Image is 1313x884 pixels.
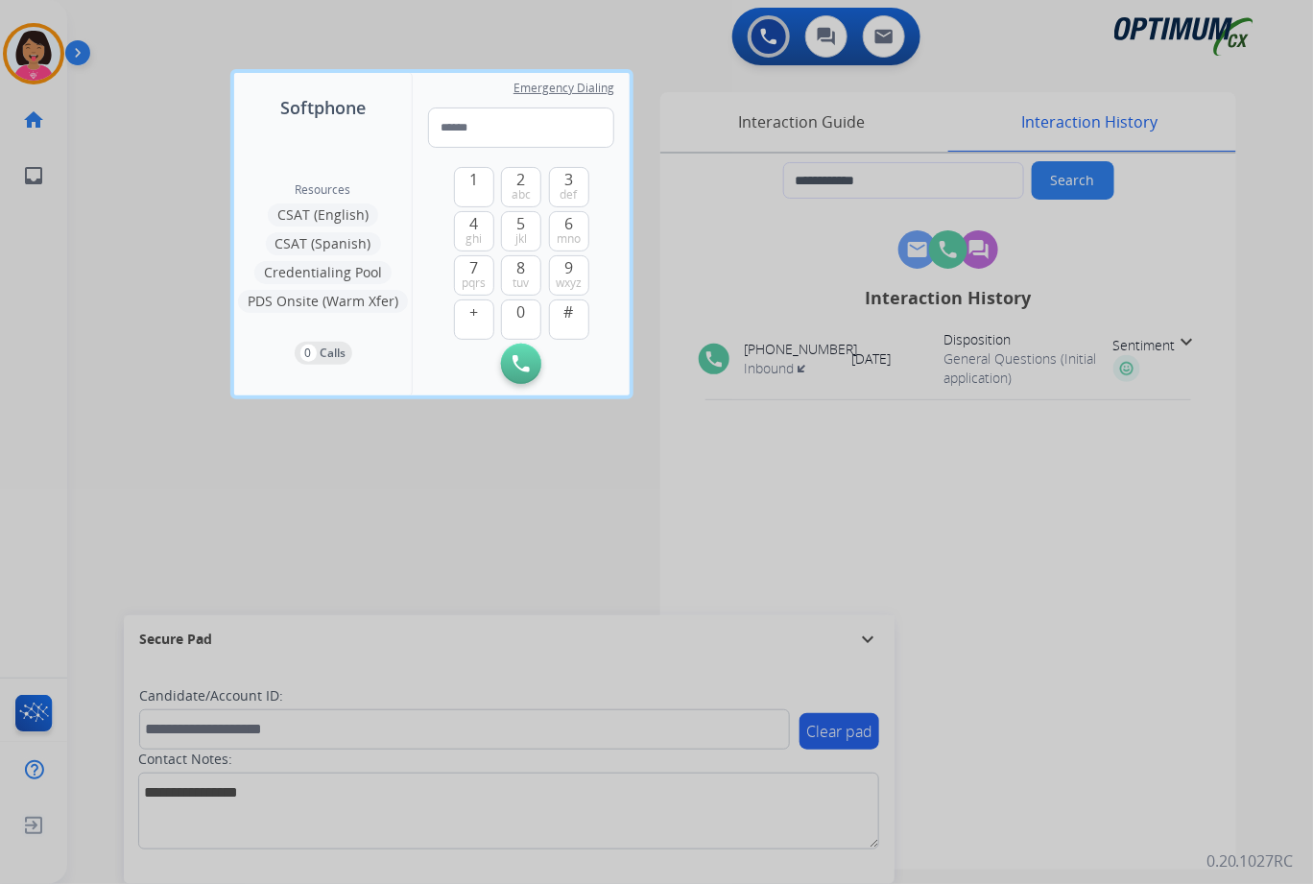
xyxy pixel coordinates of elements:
[454,211,494,251] button: 4ghi
[564,256,573,279] span: 9
[564,168,573,191] span: 3
[238,290,408,313] button: PDS Onsite (Warm Xfer)
[454,299,494,340] button: +
[549,211,589,251] button: 6mno
[1206,849,1294,872] p: 0.20.1027RC
[295,342,352,365] button: 0Calls
[512,187,531,203] span: abc
[296,182,351,198] span: Resources
[556,275,582,291] span: wxyz
[268,203,378,227] button: CSAT (English)
[501,255,541,296] button: 8tuv
[513,355,530,372] img: call-button
[517,212,526,235] span: 5
[454,167,494,207] button: 1
[254,261,392,284] button: Credentialing Pool
[513,275,530,291] span: tuv
[501,211,541,251] button: 5jkl
[517,256,526,279] span: 8
[564,212,573,235] span: 6
[549,255,589,296] button: 9wxyz
[561,187,578,203] span: def
[469,168,478,191] span: 1
[564,300,574,323] span: #
[517,168,526,191] span: 2
[462,275,486,291] span: pqrs
[321,345,346,362] p: Calls
[454,255,494,296] button: 7pqrs
[266,232,381,255] button: CSAT (Spanish)
[515,231,527,247] span: jkl
[469,212,478,235] span: 4
[557,231,581,247] span: mno
[469,256,478,279] span: 7
[300,345,317,362] p: 0
[280,94,366,121] span: Softphone
[549,167,589,207] button: 3def
[549,299,589,340] button: #
[517,300,526,323] span: 0
[501,299,541,340] button: 0
[513,81,614,96] span: Emergency Dialing
[466,231,482,247] span: ghi
[501,167,541,207] button: 2abc
[469,300,478,323] span: +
